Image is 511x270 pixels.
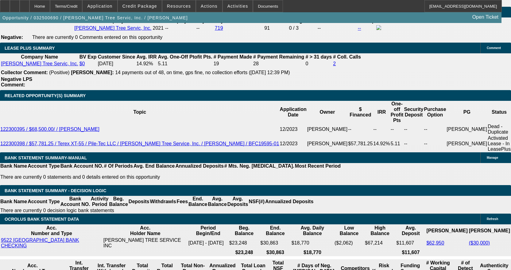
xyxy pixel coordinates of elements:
[348,101,373,124] th: $ Financed
[229,249,259,256] th: $23,248
[229,237,259,249] td: $23,248
[122,4,157,9] span: Credit Package
[333,54,361,59] b: # Coll. Calls
[136,54,157,59] b: Avg. IRR
[1,35,23,40] b: Negative:
[162,0,195,12] button: Resources
[98,61,136,67] td: [DATE]
[2,15,188,20] span: Opportunity / 032500690 / [PERSON_NAME] Tree Servic, Inc. / [PERSON_NAME]
[317,25,357,32] td: --
[1,77,32,87] b: Negative LPS Comment:
[165,25,168,31] span: --
[207,196,227,207] th: Avg. Balance
[5,46,55,51] span: LEASE PLUS SUMMARY
[1,238,79,248] a: 9522 [GEOGRAPHIC_DATA] BANK CHECKING
[291,225,334,237] th: Avg. Daily Balance
[5,217,79,222] span: OCROLUS BANK STATEMENT DATA
[358,25,361,31] a: --
[21,54,58,59] b: Company Name
[1,225,103,237] th: Acc. Number and Type
[79,61,85,66] a: $0
[118,0,162,12] button: Credit Package
[291,249,334,256] th: $18,770
[0,174,341,180] p: There are currently 0 statements and 0 details entered on this opportunity
[91,196,109,207] th: Activity Period
[136,61,157,67] td: 14.92%
[196,25,214,32] td: --
[175,163,224,169] th: Annualized Deposits
[264,25,288,31] div: 91
[447,135,488,152] td: [PERSON_NAME]
[396,225,425,237] th: Avg. Deposit
[201,4,218,9] span: Actions
[348,135,373,152] td: $57,781.25
[280,135,307,152] td: 12/2023
[426,240,444,245] a: $62,950
[115,70,290,75] span: 14 payments out of 48, on time, gps fine, no collection efforts ([DATE] 12:39 PM)
[334,237,364,249] td: ($2,062)
[280,101,307,124] th: Application Date
[223,0,253,12] button: Activities
[487,156,498,159] span: Manage
[396,237,425,249] td: $11,607
[396,249,425,256] th: $11,607
[188,225,228,237] th: Period Begin/End
[188,237,228,249] td: [DATE] - [DATE]
[5,155,87,160] span: BANK STATEMENT SUMMARY-MANUAL
[307,135,348,152] td: [PERSON_NAME]
[214,54,252,59] b: # Payment Made
[253,54,304,59] b: # Payment Remaining
[404,101,424,124] th: Security Deposit
[196,0,222,12] button: Actions
[447,101,488,124] th: PG
[404,124,424,135] td: --
[373,101,390,124] th: IRR
[1,70,48,75] b: Collector Comment:
[74,25,152,31] a: [PERSON_NAME] Tree Servic, Inc.
[307,124,348,135] td: [PERSON_NAME]
[167,4,191,9] span: Resources
[227,196,249,207] th: Avg. Deposits
[149,196,176,207] th: Withdrawls
[49,70,70,75] span: (Positive)
[98,54,135,59] b: Customer Since
[176,196,188,207] th: Fees
[109,196,128,207] th: Beg. Balance
[5,93,86,98] span: RELATED OPPORTUNITY(S) SUMMARY
[365,237,395,249] td: $67,214
[158,61,213,67] td: 5.11
[188,196,207,207] th: End. Balance
[158,54,212,59] b: Avg. One-Off Ptofit Pts.
[32,35,162,40] span: There are currently 0 Comments entered on this opportunity
[376,25,381,30] img: facebook-icon.png
[153,25,164,32] td: 2021
[248,196,265,207] th: NSF(#)
[390,101,404,124] th: One-off Profit Pts
[27,196,60,207] th: Account Type
[103,237,188,249] td: [PERSON_NAME] TREE SERVICE INC
[404,135,424,152] td: --
[487,46,501,50] span: Comment
[305,54,332,59] b: # > 31 days
[5,188,106,193] span: Bank Statement Summary - Decision Logic
[1,61,78,66] a: [PERSON_NAME] Tree Servic, Inc.
[289,25,316,31] div: 0 / 3
[487,124,511,135] td: Dead - Duplicate
[390,124,404,135] td: --
[487,101,511,124] th: Status
[0,127,99,132] a: 122300395 / $68,500.00/ / [PERSON_NAME]
[470,12,501,22] a: Open Ticket
[229,225,259,237] th: Beg. Balance
[260,225,290,237] th: End. Balance
[291,237,334,249] td: $18,770
[213,61,252,67] td: 19
[373,124,390,135] td: --
[447,124,488,135] td: [PERSON_NAME]
[424,101,447,124] th: Purchase Option
[426,225,468,237] th: [PERSON_NAME]
[83,0,117,12] button: Application
[295,163,341,169] th: Most Recent Period
[227,4,248,9] span: Activities
[469,225,510,237] th: [PERSON_NAME]
[133,163,175,169] th: Avg. End Balance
